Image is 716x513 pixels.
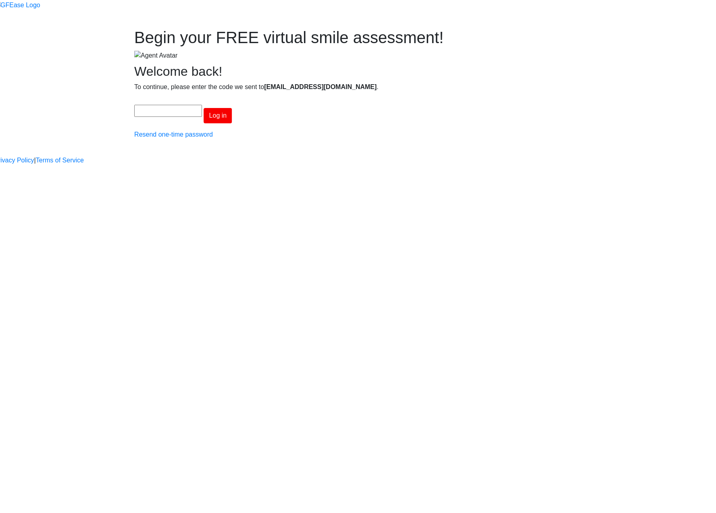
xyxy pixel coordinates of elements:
[134,51,177,60] img: Agent Avatar
[134,64,582,79] h2: Welcome back!
[34,156,36,165] a: |
[36,156,84,165] a: Terms of Service
[204,108,232,123] button: Log in
[134,131,213,138] a: Resend one-time password
[134,82,582,92] p: To continue, please enter the code we sent to .
[134,28,582,47] h1: Begin your FREE virtual smile assessment!
[264,83,377,90] span: [EMAIL_ADDRESS][DOMAIN_NAME]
